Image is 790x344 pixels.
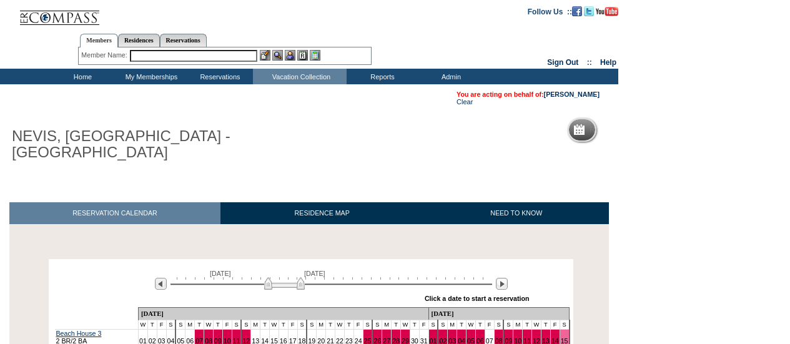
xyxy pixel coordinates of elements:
[475,320,485,330] td: T
[372,320,382,330] td: S
[541,320,550,330] td: T
[317,320,326,330] td: M
[428,320,438,330] td: S
[157,320,166,330] td: F
[448,320,457,330] td: M
[175,320,185,330] td: S
[118,34,160,47] a: Residences
[457,91,600,98] span: You are acting on behalf of:
[297,320,307,330] td: S
[260,50,270,61] img: b_edit.gif
[9,125,289,164] h1: NEVIS, [GEOGRAPHIC_DATA] - [GEOGRAPHIC_DATA]
[56,330,102,337] a: Beach House 3
[523,320,532,330] td: T
[457,98,473,106] a: Clear
[344,320,353,330] td: T
[532,320,541,330] td: W
[210,270,231,277] span: [DATE]
[382,320,392,330] td: M
[457,320,467,330] td: T
[260,320,270,330] td: T
[138,308,428,320] td: [DATE]
[503,320,513,330] td: S
[347,69,415,84] td: Reports
[596,7,618,16] img: Subscribe to our YouTube Channel
[363,320,372,330] td: S
[81,50,129,61] div: Member Name:
[560,320,569,330] td: S
[47,69,116,84] td: Home
[307,320,316,330] td: S
[220,202,424,224] a: RESIDENCE MAP
[253,69,347,84] td: Vacation Collection
[419,320,428,330] td: F
[80,34,118,47] a: Members
[544,91,600,98] a: [PERSON_NAME]
[147,320,157,330] td: T
[160,34,207,47] a: Reservations
[304,270,325,277] span: [DATE]
[310,50,320,61] img: b_calculator.gif
[166,320,175,330] td: S
[335,320,345,330] td: W
[138,320,147,330] td: W
[185,320,195,330] td: M
[272,50,283,61] img: View
[550,320,560,330] td: F
[438,320,447,330] td: S
[496,278,508,290] img: Next
[584,6,594,16] img: Follow us on Twitter
[285,50,295,61] img: Impersonate
[9,202,220,224] a: RESERVATION CALENDAR
[467,320,476,330] td: W
[297,50,308,61] img: Reservations
[204,320,213,330] td: W
[415,69,484,84] td: Admin
[600,58,616,67] a: Help
[184,69,253,84] td: Reservations
[213,320,222,330] td: T
[423,202,609,224] a: NEED TO KNOW
[279,320,288,330] td: T
[401,320,410,330] td: W
[528,6,572,16] td: Follow Us ::
[326,320,335,330] td: T
[155,278,167,290] img: Previous
[596,7,618,14] a: Subscribe to our YouTube Channel
[251,320,260,330] td: M
[584,7,594,14] a: Follow us on Twitter
[270,320,279,330] td: W
[195,320,204,330] td: T
[485,320,494,330] td: F
[410,320,419,330] td: T
[425,295,530,302] div: Click a date to start a reservation
[232,320,241,330] td: S
[547,58,578,67] a: Sign Out
[494,320,503,330] td: S
[590,126,685,134] h5: Reservation Calendar
[353,320,363,330] td: F
[428,308,569,320] td: [DATE]
[587,58,592,67] span: ::
[241,320,250,330] td: S
[572,6,582,16] img: Become our fan on Facebook
[288,320,297,330] td: F
[222,320,232,330] td: F
[392,320,401,330] td: T
[116,69,184,84] td: My Memberships
[572,7,582,14] a: Become our fan on Facebook
[513,320,523,330] td: M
